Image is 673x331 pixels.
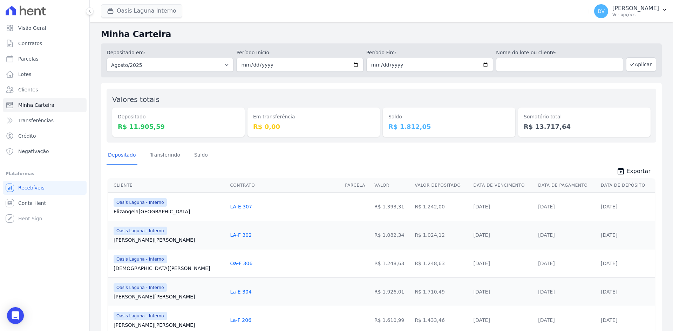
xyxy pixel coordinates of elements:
a: unarchive Exportar [611,167,656,177]
dt: Depositado [118,113,239,120]
a: Negativação [3,144,87,158]
a: [PERSON_NAME][PERSON_NAME] [114,322,224,329]
p: Ver opções [612,12,659,18]
span: Parcelas [18,55,39,62]
a: [PERSON_NAME][PERSON_NAME] [114,293,224,300]
span: Contratos [18,40,42,47]
label: Período Inicío: [236,49,363,56]
button: Oasis Laguna Interno [101,4,182,18]
dt: Em transferência [253,113,374,120]
a: [DATE] [538,289,555,295]
a: Visão Geral [3,21,87,35]
a: [DATE] [601,204,617,209]
label: Nome do lote ou cliente: [496,49,623,56]
a: [DATE] [538,204,555,209]
a: [DATE] [474,289,490,295]
th: Valor Depositado [412,178,470,193]
td: R$ 1.926,01 [372,277,412,306]
dd: R$ 13.717,64 [524,122,645,131]
a: [DATE] [474,204,490,209]
a: Minha Carteira [3,98,87,112]
span: Minha Carteira [18,102,54,109]
div: Plataformas [6,170,84,178]
span: DV [598,9,605,14]
span: Crédito [18,132,36,139]
td: R$ 1.393,31 [372,192,412,221]
span: Oasis Laguna - Interno [114,255,167,263]
td: R$ 1.710,49 [412,277,470,306]
a: [DATE] [538,261,555,266]
span: Oasis Laguna - Interno [114,198,167,207]
a: LA-F 302 [230,232,252,238]
a: [DEMOGRAPHIC_DATA][PERSON_NAME] [114,265,224,272]
a: Depositado [107,146,137,165]
td: R$ 1.024,12 [412,221,470,249]
button: Aplicar [626,57,656,71]
td: R$ 1.082,34 [372,221,412,249]
dt: Saldo [388,113,510,120]
a: [DATE] [538,317,555,323]
p: [PERSON_NAME] [612,5,659,12]
span: Clientes [18,86,38,93]
a: Transferências [3,113,87,127]
a: La-F 206 [230,317,251,323]
th: Contrato [227,178,342,193]
span: Negativação [18,148,49,155]
th: Parcela [342,178,372,193]
td: R$ 1.248,63 [412,249,470,277]
i: unarchive [617,167,625,175]
a: Conta Hent [3,196,87,210]
span: Conta Hent [18,200,46,207]
a: Crédito [3,129,87,143]
a: Elizangela[GEOGRAPHIC_DATA] [114,208,224,215]
a: La-E 304 [230,289,251,295]
a: Parcelas [3,52,87,66]
dd: R$ 0,00 [253,122,374,131]
button: DV [PERSON_NAME] Ver opções [589,1,673,21]
a: Transferindo [149,146,182,165]
a: Saldo [193,146,209,165]
a: Contratos [3,36,87,50]
th: Data de Vencimento [471,178,536,193]
h2: Minha Carteira [101,28,662,41]
a: [DATE] [601,289,617,295]
span: Recebíveis [18,184,45,191]
span: Oasis Laguna - Interno [114,227,167,235]
a: [DATE] [601,317,617,323]
th: Valor [372,178,412,193]
span: Transferências [18,117,54,124]
th: Data de Depósito [598,178,655,193]
a: [PERSON_NAME][PERSON_NAME] [114,236,224,243]
span: Visão Geral [18,25,46,32]
th: Cliente [108,178,227,193]
th: Data de Pagamento [535,178,598,193]
div: Open Intercom Messenger [7,307,24,324]
span: Exportar [626,167,651,175]
a: [DATE] [474,317,490,323]
a: Clientes [3,83,87,97]
a: [DATE] [601,232,617,238]
dd: R$ 1.812,05 [388,122,510,131]
a: Oa-F 306 [230,261,252,266]
a: [DATE] [474,261,490,266]
td: R$ 1.248,63 [372,249,412,277]
dt: Somatório total [524,113,645,120]
label: Depositado em: [107,50,145,55]
label: Período Fim: [366,49,493,56]
span: Lotes [18,71,32,78]
a: Lotes [3,67,87,81]
span: Oasis Laguna - Interno [114,312,167,320]
a: [DATE] [474,232,490,238]
label: Valores totais [112,95,159,104]
span: Oasis Laguna - Interno [114,283,167,292]
a: Recebíveis [3,181,87,195]
a: LA-E 307 [230,204,252,209]
td: R$ 1.242,00 [412,192,470,221]
a: [DATE] [601,261,617,266]
dd: R$ 11.905,59 [118,122,239,131]
a: [DATE] [538,232,555,238]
